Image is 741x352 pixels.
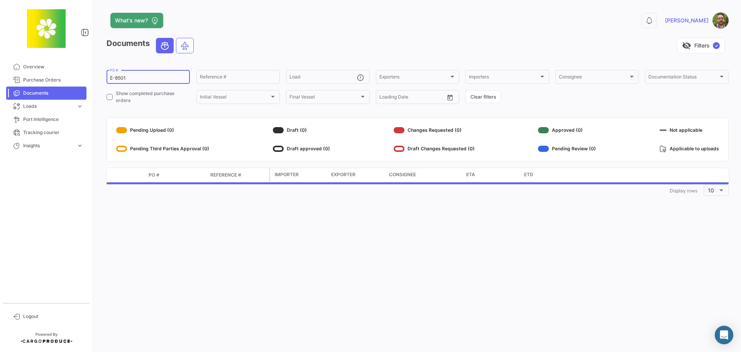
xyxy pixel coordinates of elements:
[6,126,86,139] a: Tracking courier
[713,42,720,49] span: ✓
[110,13,163,28] button: What's new?
[156,38,173,53] button: Ocean
[660,143,719,155] div: Applicable to uploads
[149,172,159,179] span: PO #
[176,38,193,53] button: Air
[23,116,83,123] span: Port Intelligence
[107,38,196,53] h3: Documents
[444,92,456,103] button: Open calendar
[210,172,241,179] span: Reference #
[379,75,449,81] span: Exporters
[469,75,538,81] span: Importers
[521,168,579,182] datatable-header-cell: ETD
[200,95,269,101] span: Initial Vessel
[23,129,83,136] span: Tracking courier
[379,95,390,101] input: From
[275,171,299,178] span: Importer
[273,124,330,136] div: Draft (0)
[538,124,596,136] div: Approved (0)
[648,75,718,81] span: Documentation Status
[660,124,719,136] div: Not applicable
[270,168,328,182] datatable-header-cell: Importer
[708,187,714,194] span: 10
[207,168,269,182] datatable-header-cell: Reference #
[465,90,501,103] button: Clear filters
[677,38,725,53] button: visibility_offFilters✓
[116,143,209,155] div: Pending Third Parties Approval (0)
[23,313,83,320] span: Logout
[394,124,475,136] div: Changes Requested (0)
[712,12,729,29] img: SR.jpg
[665,17,709,24] span: [PERSON_NAME]
[524,171,533,178] span: ETD
[76,103,83,110] span: expand_more
[559,75,628,81] span: Consignee
[389,171,416,178] span: Consignee
[715,326,733,344] div: Abrir Intercom Messenger
[23,77,83,83] span: Purchase Orders
[538,143,596,155] div: Pending Review (0)
[23,103,73,110] span: Loads
[386,168,463,182] datatable-header-cell: Consignee
[23,90,83,97] span: Documents
[116,90,190,104] span: Show completed purchase orders
[27,9,66,48] img: 8664c674-3a9e-46e9-8cba-ffa54c79117b.jfif
[115,17,148,24] span: What's new?
[122,172,145,178] datatable-header-cell: Transport mode
[23,142,73,149] span: Insights
[682,41,691,50] span: visibility_off
[331,171,355,178] span: Exporter
[6,87,86,100] a: Documents
[466,171,475,178] span: ETA
[670,188,697,194] span: Display rows
[289,95,359,101] span: Final Vessel
[273,143,330,155] div: Draft approved (0)
[6,73,86,87] a: Purchase Orders
[116,124,209,136] div: Pending Upload (0)
[76,142,83,149] span: expand_more
[145,168,207,182] datatable-header-cell: PO #
[6,113,86,126] a: Port Intelligence
[394,143,475,155] div: Draft Changes Requested (0)
[396,95,426,101] input: To
[23,63,83,70] span: Overview
[328,168,386,182] datatable-header-cell: Exporter
[6,60,86,73] a: Overview
[463,168,521,182] datatable-header-cell: ETA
